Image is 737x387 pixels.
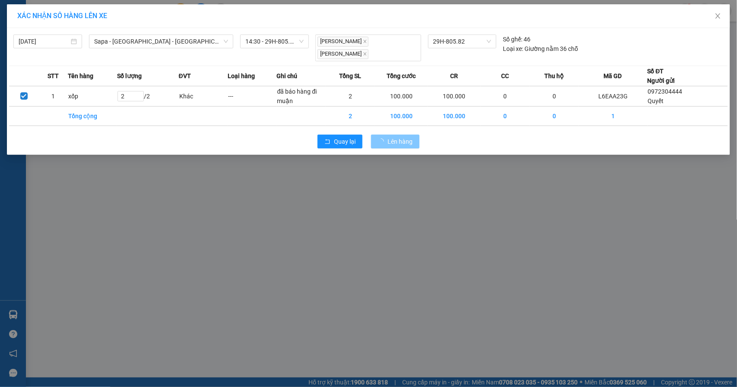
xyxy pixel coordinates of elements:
[579,86,648,106] td: L6EAA23G
[68,106,117,126] td: Tổng cộng
[503,44,524,53] span: Loại xe:
[318,135,362,148] button: rollbackQuay lại
[228,86,277,106] td: ---
[375,86,428,106] td: 100.000
[715,13,721,19] span: close
[277,71,298,81] span: Ghi chú
[334,137,356,146] span: Quay lại
[387,71,416,81] span: Tổng cước
[481,86,530,106] td: 0
[68,71,93,81] span: Tên hàng
[179,86,228,106] td: Khác
[19,37,69,46] input: 12/09/2025
[363,52,367,56] span: close
[481,106,530,126] td: 0
[339,71,361,81] span: Tổng SL
[223,39,229,44] span: down
[68,86,117,106] td: xốp
[648,66,675,85] div: Số ĐT Người gửi
[277,86,326,106] td: đã báo hàng đi muận
[544,71,564,81] span: Thu hộ
[503,35,531,44] div: 46
[604,71,622,81] span: Mã GD
[375,106,428,126] td: 100.000
[326,86,375,106] td: 2
[388,137,413,146] span: Lên hàng
[371,135,419,148] button: Lên hàng
[579,106,648,126] td: 1
[428,86,481,106] td: 100.000
[706,4,730,28] button: Close
[94,35,228,48] span: Sapa - Lào Cai - Hà Nội (Giường)
[318,49,368,59] span: [PERSON_NAME]
[17,12,107,20] span: XÁC NHẬN SỐ HÀNG LÊN XE
[117,71,142,81] span: Số lượng
[530,106,579,126] td: 0
[450,71,458,81] span: CR
[433,35,491,48] span: 29H-805.82
[245,35,304,48] span: 14:30 - 29H-805.82
[179,71,191,81] span: ĐVT
[117,86,179,106] td: / 2
[363,39,367,44] span: close
[503,44,578,53] div: Giường nằm 36 chỗ
[38,86,68,106] td: 1
[326,106,375,126] td: 2
[648,98,664,104] span: Quyết
[48,71,59,81] span: STT
[428,106,481,126] td: 100.000
[324,138,330,145] span: rollback
[530,86,579,106] td: 0
[501,71,509,81] span: CC
[318,37,368,47] span: [PERSON_NAME]
[503,35,523,44] span: Số ghế:
[648,88,683,95] span: 0972304444
[228,71,255,81] span: Loại hàng
[378,138,388,145] span: loading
